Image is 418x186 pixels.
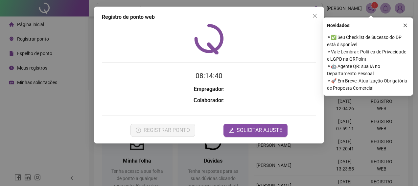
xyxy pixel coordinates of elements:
[327,63,409,77] span: ⚬ 🤖 Agente QR: sua IA no Departamento Pessoal
[196,72,222,80] time: 08:14:40
[327,22,351,29] span: Novidades !
[403,23,407,28] span: close
[237,126,282,134] span: SOLICITAR AJUSTE
[327,48,409,63] span: ⚬ Vale Lembrar: Política de Privacidade e LGPD na QRPoint
[194,24,224,54] img: QRPoint
[312,13,317,18] span: close
[130,124,195,137] button: REGISTRAR PONTO
[327,77,409,92] span: ⚬ 🚀 Em Breve, Atualização Obrigatória de Proposta Comercial
[223,124,288,137] button: editSOLICITAR AJUSTE
[102,13,316,21] div: Registro de ponto web
[102,96,316,105] h3: :
[102,85,316,94] h3: :
[327,34,409,48] span: ⚬ ✅ Seu Checklist de Sucesso do DP está disponível
[194,86,223,92] strong: Empregador
[310,11,320,21] button: Close
[229,128,234,133] span: edit
[194,97,223,104] strong: Colaborador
